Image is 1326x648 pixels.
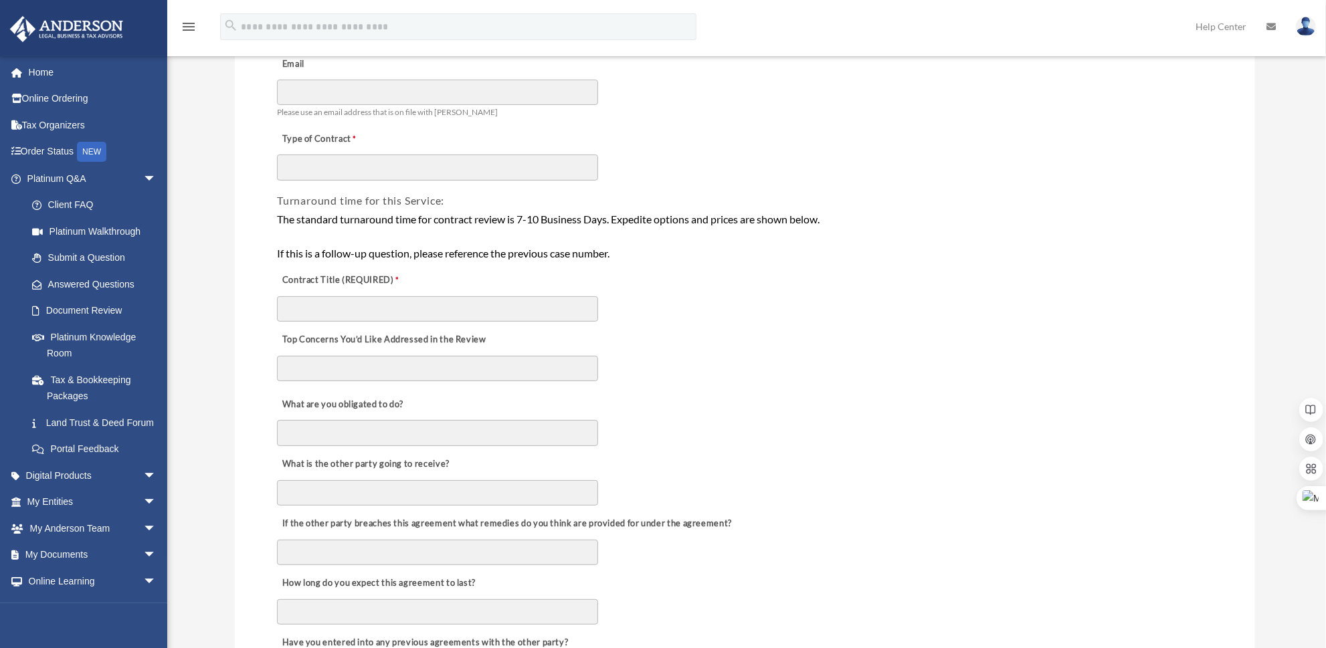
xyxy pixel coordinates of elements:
a: Portal Feedback [19,436,177,463]
a: Tax & Bookkeeping Packages [19,366,177,409]
a: Order StatusNEW [9,138,177,166]
a: Submit a Question [19,245,177,272]
label: If the other party breaches this agreement what remedies do you think are provided for under the ... [277,514,735,533]
a: Home [9,59,177,86]
a: Land Trust & Deed Forum [19,409,177,436]
a: Client FAQ [19,192,177,219]
a: Platinum Q&Aarrow_drop_down [9,165,177,192]
i: menu [181,19,197,35]
a: Platinum Knowledge Room [19,324,177,366]
a: Answered Questions [19,271,177,298]
i: search [223,18,238,33]
span: arrow_drop_down [143,165,170,193]
span: arrow_drop_down [143,489,170,516]
label: Email [277,55,411,74]
div: The standard turnaround time for contract review is 7-10 Business Days. Expedite options and pric... [277,211,1213,262]
label: Top Concerns You’d Like Addressed in the Review [277,331,490,350]
a: Tax Organizers [9,112,177,138]
a: My Anderson Teamarrow_drop_down [9,515,177,542]
div: NEW [77,142,106,162]
img: User Pic [1296,17,1316,36]
label: What are you obligated to do? [277,395,411,414]
span: arrow_drop_down [143,515,170,542]
label: How long do you expect this agreement to last? [277,574,479,593]
label: What is the other party going to receive? [277,455,453,473]
span: Turnaround time for this Service: [277,194,444,207]
a: My Entitiesarrow_drop_down [9,489,177,516]
label: Type of Contract [277,130,411,148]
img: Anderson Advisors Platinum Portal [6,16,127,42]
a: Online Ordering [9,86,177,112]
a: Digital Productsarrow_drop_down [9,462,177,489]
a: menu [181,23,197,35]
span: arrow_drop_down [143,462,170,490]
span: Please use an email address that is on file with [PERSON_NAME] [277,107,498,117]
a: Billingarrow_drop_down [9,595,177,621]
a: Platinum Walkthrough [19,218,177,245]
span: arrow_drop_down [143,595,170,622]
a: Online Learningarrow_drop_down [9,568,177,595]
span: arrow_drop_down [143,568,170,595]
a: My Documentsarrow_drop_down [9,542,177,568]
label: Contract Title (REQUIRED) [277,271,411,290]
a: Document Review [19,298,170,324]
span: arrow_drop_down [143,542,170,569]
